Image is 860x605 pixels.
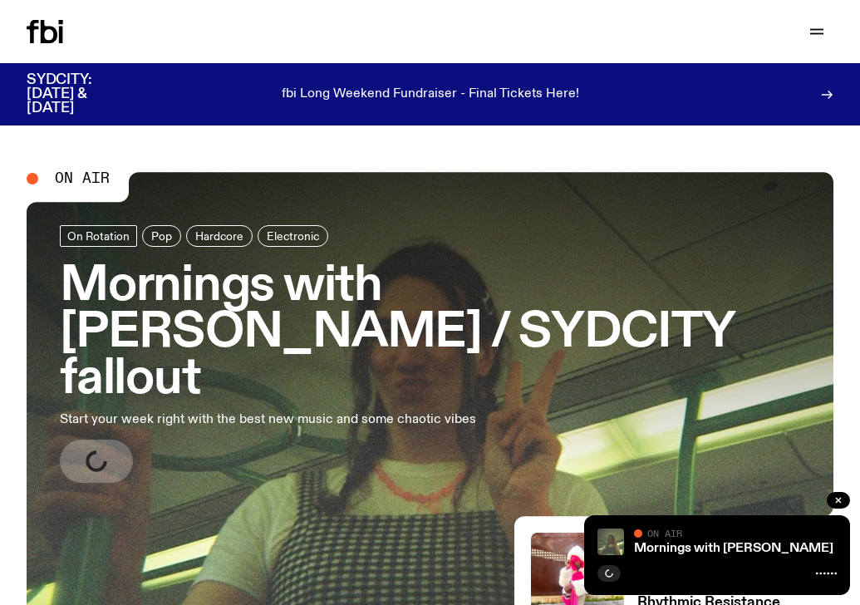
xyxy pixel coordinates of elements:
span: On Air [647,528,682,539]
a: Pop [142,225,181,247]
h3: Mornings with [PERSON_NAME] / SYDCITY fallout [60,263,800,402]
span: On Rotation [67,230,130,243]
img: Jim Kretschmer in a really cute outfit with cute braids, standing on a train holding up a peace s... [597,529,624,555]
a: Mornings with [PERSON_NAME] / SYDCITY falloutStart your week right with the best new music and so... [60,225,800,482]
a: Electronic [258,225,328,247]
span: Hardcore [195,230,243,243]
a: On Rotation [60,225,137,247]
h3: SYDCITY: [DATE] & [DATE] [27,73,133,116]
span: Pop [151,230,172,243]
span: Electronic [267,230,319,243]
a: Hardcore [186,225,253,247]
p: fbi Long Weekend Fundraiser - Final Tickets Here! [282,87,579,102]
span: On Air [55,171,110,186]
p: Start your week right with the best new music and some chaotic vibes [60,410,485,430]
